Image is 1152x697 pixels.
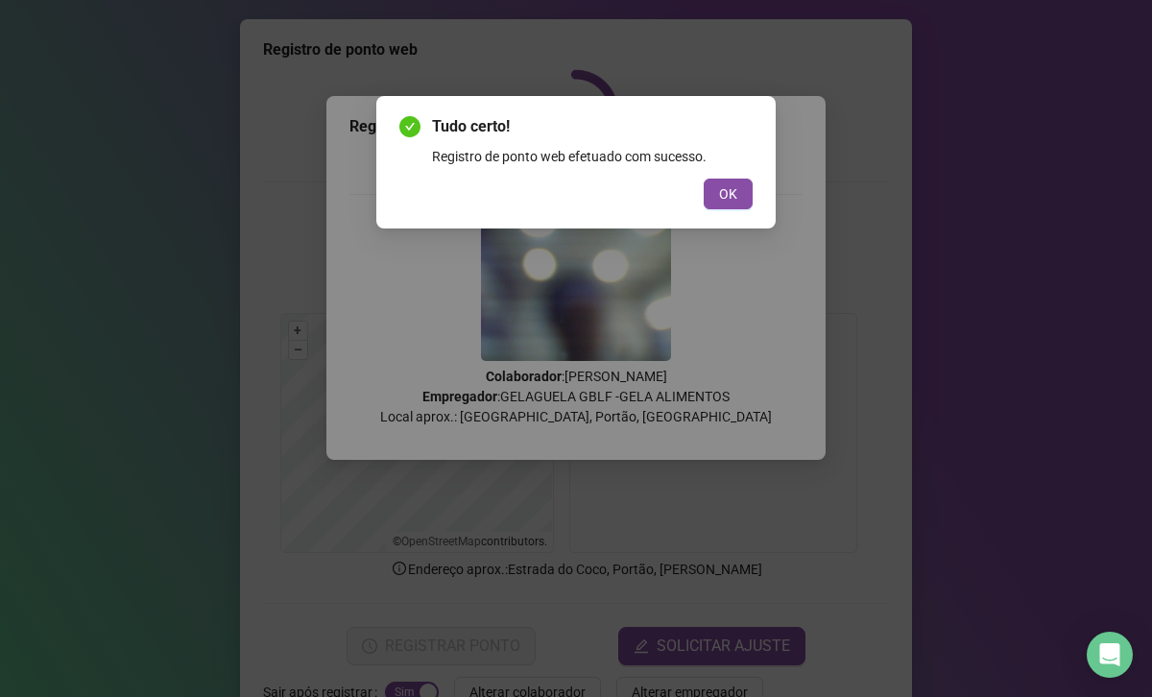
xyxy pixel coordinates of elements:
button: OK [704,179,753,209]
span: OK [719,183,737,204]
span: check-circle [399,116,420,137]
div: Registro de ponto web efetuado com sucesso. [432,146,753,167]
span: Tudo certo! [432,115,753,138]
div: Open Intercom Messenger [1087,632,1133,678]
